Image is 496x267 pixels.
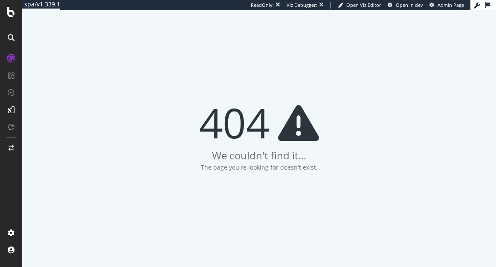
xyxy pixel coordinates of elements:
div: We couldn't find it... [212,148,306,163]
div: 404 [199,101,319,144]
a: Admin Page [429,2,464,9]
div: Viz Debugger: [287,2,317,9]
span: Open Viz Editor [346,2,381,8]
div: The page you're looking for doesn't exist. [201,163,318,172]
div: ReadOnly: [251,2,274,9]
a: Open Viz Editor [338,2,381,9]
a: Open in dev [388,2,423,9]
span: Open in dev [396,2,423,8]
span: Admin Page [438,2,464,8]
